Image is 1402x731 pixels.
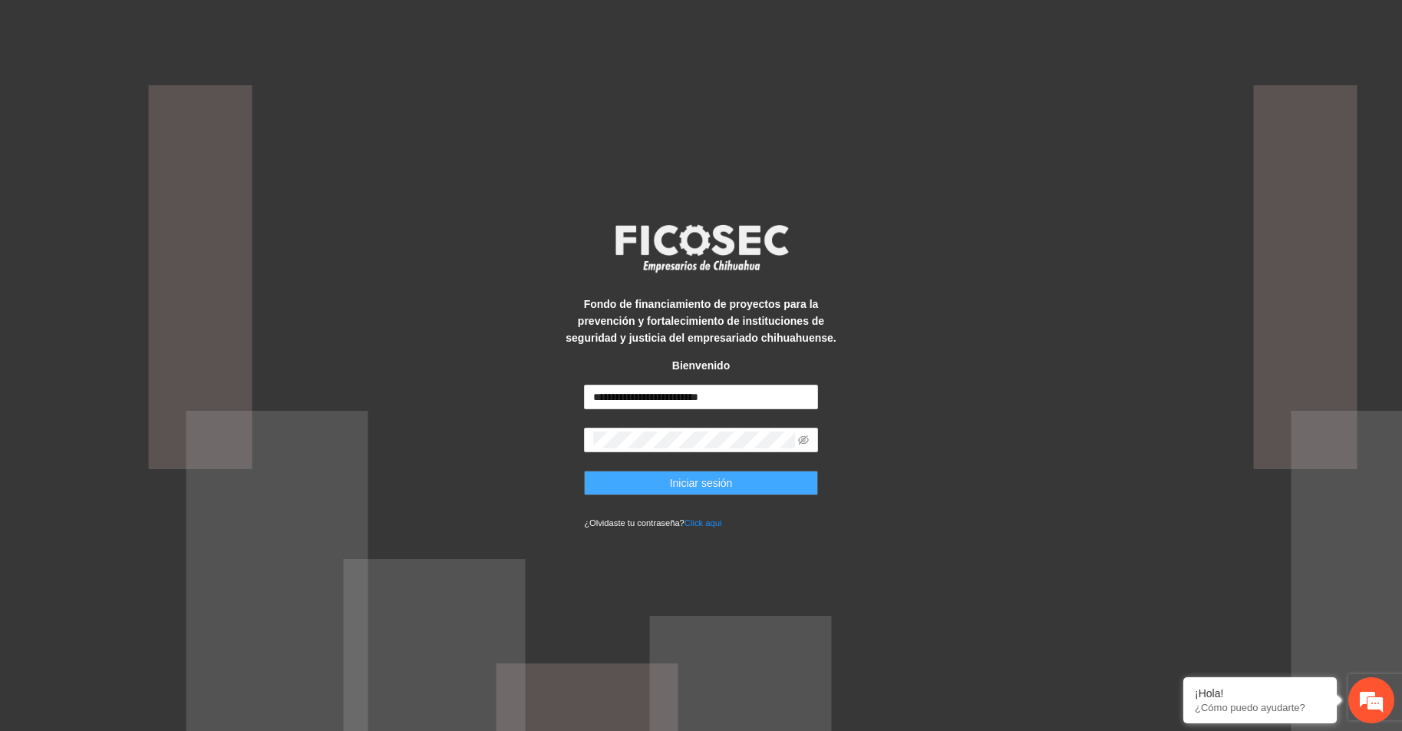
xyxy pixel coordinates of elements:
[685,518,722,528] a: Click aqui
[584,518,721,528] small: ¿Olvidaste tu contraseña?
[80,78,258,98] div: Chatee con nosotros ahora
[1195,702,1325,713] p: ¿Cómo puedo ayudarte?
[1195,687,1325,700] div: ¡Hola!
[89,205,212,360] span: Estamos en línea.
[605,220,797,276] img: logo
[252,8,289,45] div: Minimizar ventana de chat en vivo
[798,435,809,445] span: eye-invisible
[670,475,733,491] span: Iniciar sesión
[566,298,836,344] strong: Fondo de financiamiento de proyectos para la prevención y fortalecimiento de instituciones de seg...
[8,419,292,473] textarea: Escriba su mensaje y pulse “Intro”
[672,359,730,372] strong: Bienvenido
[584,471,818,495] button: Iniciar sesión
